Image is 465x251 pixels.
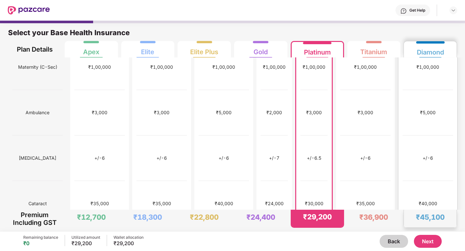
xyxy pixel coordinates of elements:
div: Gold [254,43,268,56]
div: ₹12,700 [77,213,106,222]
div: ₹30,000 [305,200,323,207]
div: ₹3,000 [306,109,322,116]
div: ₹35,000 [91,200,109,207]
div: ₹5,000 [420,109,436,116]
div: Apex [83,43,99,56]
button: Next [414,235,442,248]
div: ₹29,200 [71,240,100,246]
div: ₹1,00,000 [150,64,173,71]
div: Platinum [304,43,331,56]
div: Plan Details [12,41,57,57]
div: ₹5,000 [216,109,232,116]
div: ₹1,00,000 [212,64,235,71]
div: ₹1,00,000 [354,64,377,71]
div: +/-6 [423,155,433,162]
span: Maternity (C-Sec) [18,61,57,73]
div: Remaining balance [23,235,58,240]
div: ₹24,400 [246,213,275,222]
div: Diamond [417,43,444,56]
button: Back [380,235,408,248]
div: Titanium [360,43,387,56]
div: ₹35,000 [356,200,375,207]
div: Premium Including GST [12,210,57,228]
div: ₹2,000 [266,109,282,116]
span: [MEDICAL_DATA] [19,152,56,164]
div: ₹0 [23,240,58,246]
img: svg+xml;base64,PHN2ZyBpZD0iSGVscC0zMngzMiIgeG1sbnM9Imh0dHA6Ly93d3cudzMub3JnLzIwMDAvc3ZnIiB3aWR0aD... [400,8,407,14]
img: svg+xml;base64,PHN2ZyBpZD0iRHJvcGRvd24tMzJ4MzIiIHhtbG5zPSJodHRwOi8vd3d3LnczLm9yZy8yMDAwL3N2ZyIgd2... [451,8,456,13]
div: +/-7 [269,155,279,162]
div: ₹18,300 [133,213,162,222]
div: Elite Plus [190,43,218,56]
div: Elite [141,43,154,56]
div: ₹35,000 [153,200,171,207]
div: ₹29,200 [114,240,144,246]
div: Get Help [409,8,425,13]
div: Utilized amount [71,235,100,240]
div: ₹40,000 [419,200,437,207]
div: +/-6 [157,155,167,162]
div: ₹40,000 [215,200,233,207]
div: ₹45,100 [416,213,445,222]
div: ₹3,000 [358,109,373,116]
div: +/-6 [94,155,105,162]
div: ₹29,200 [303,212,332,221]
div: ₹24,000 [265,200,284,207]
div: Wallet allocation [114,235,144,240]
div: +/-6 [360,155,371,162]
img: New Pazcare Logo [8,6,50,15]
span: Cataract [28,197,47,210]
div: ₹3,000 [154,109,169,116]
div: ₹22,800 [190,213,219,222]
div: ₹36,900 [359,213,388,222]
div: +/-6.5 [307,155,321,162]
div: ₹1,00,000 [88,64,111,71]
div: ₹1,00,000 [416,64,439,71]
span: Ambulance [26,106,49,119]
div: ₹1,00,000 [303,64,325,71]
div: ₹3,000 [92,109,107,116]
div: Select your Base Health Insurance [8,28,457,41]
div: +/-6 [219,155,229,162]
div: ₹1,00,000 [263,64,286,71]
